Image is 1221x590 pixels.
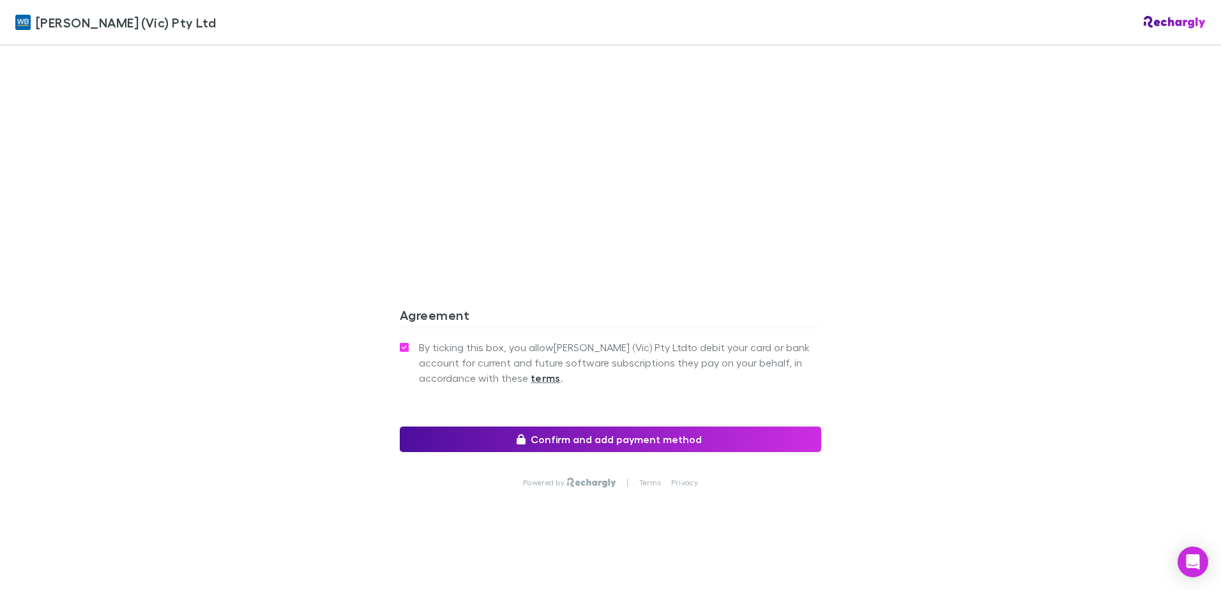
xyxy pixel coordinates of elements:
[531,372,561,384] strong: terms
[419,340,821,386] span: By ticking this box, you allow [PERSON_NAME] (Vic) Pty Ltd to debit your card or bank account for...
[1144,16,1206,29] img: Rechargly Logo
[626,478,628,488] p: |
[523,478,567,488] p: Powered by
[639,478,661,488] a: Terms
[400,427,821,452] button: Confirm and add payment method
[15,15,31,30] img: William Buck (Vic) Pty Ltd's Logo
[671,478,698,488] a: Privacy
[36,13,216,32] span: [PERSON_NAME] (Vic) Pty Ltd
[400,307,821,328] h3: Agreement
[567,478,616,488] img: Rechargly Logo
[1178,547,1208,577] div: Open Intercom Messenger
